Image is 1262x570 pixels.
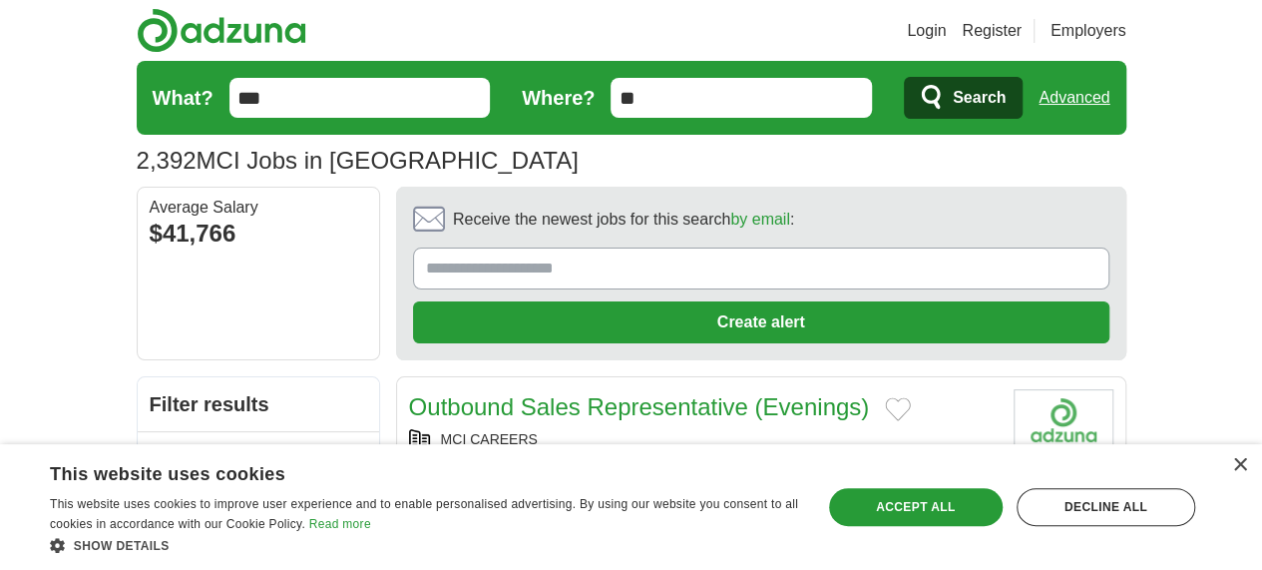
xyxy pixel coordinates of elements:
[1039,78,1109,118] a: Advanced
[137,147,579,174] h1: MCI Jobs in [GEOGRAPHIC_DATA]
[730,211,790,228] a: by email
[962,19,1022,43] a: Register
[953,78,1006,118] span: Search
[409,429,998,450] div: MCI CAREERS
[1017,488,1195,526] div: Decline all
[50,456,749,486] div: This website uses cookies
[522,83,595,113] label: Where?
[50,535,799,555] div: Show details
[904,77,1023,119] button: Search
[409,393,870,420] a: Outbound Sales Representative (Evenings)
[1051,19,1126,43] a: Employers
[907,19,946,43] a: Login
[137,8,306,53] img: Adzuna logo
[137,143,197,179] span: 2,392
[150,216,367,252] div: $41,766
[138,377,379,431] h2: Filter results
[138,431,379,480] a: Sort by
[50,497,798,531] span: This website uses cookies to improve user experience and to enable personalised advertising. By u...
[885,397,911,421] button: Add to favorite jobs
[829,488,1003,526] div: Accept all
[1014,389,1113,464] img: Company logo
[453,208,794,232] span: Receive the newest jobs for this search :
[1232,458,1247,473] div: Close
[150,200,367,216] div: Average Salary
[153,83,213,113] label: What?
[413,301,1109,343] button: Create alert
[74,539,170,553] span: Show details
[309,517,371,531] a: Read more, opens a new window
